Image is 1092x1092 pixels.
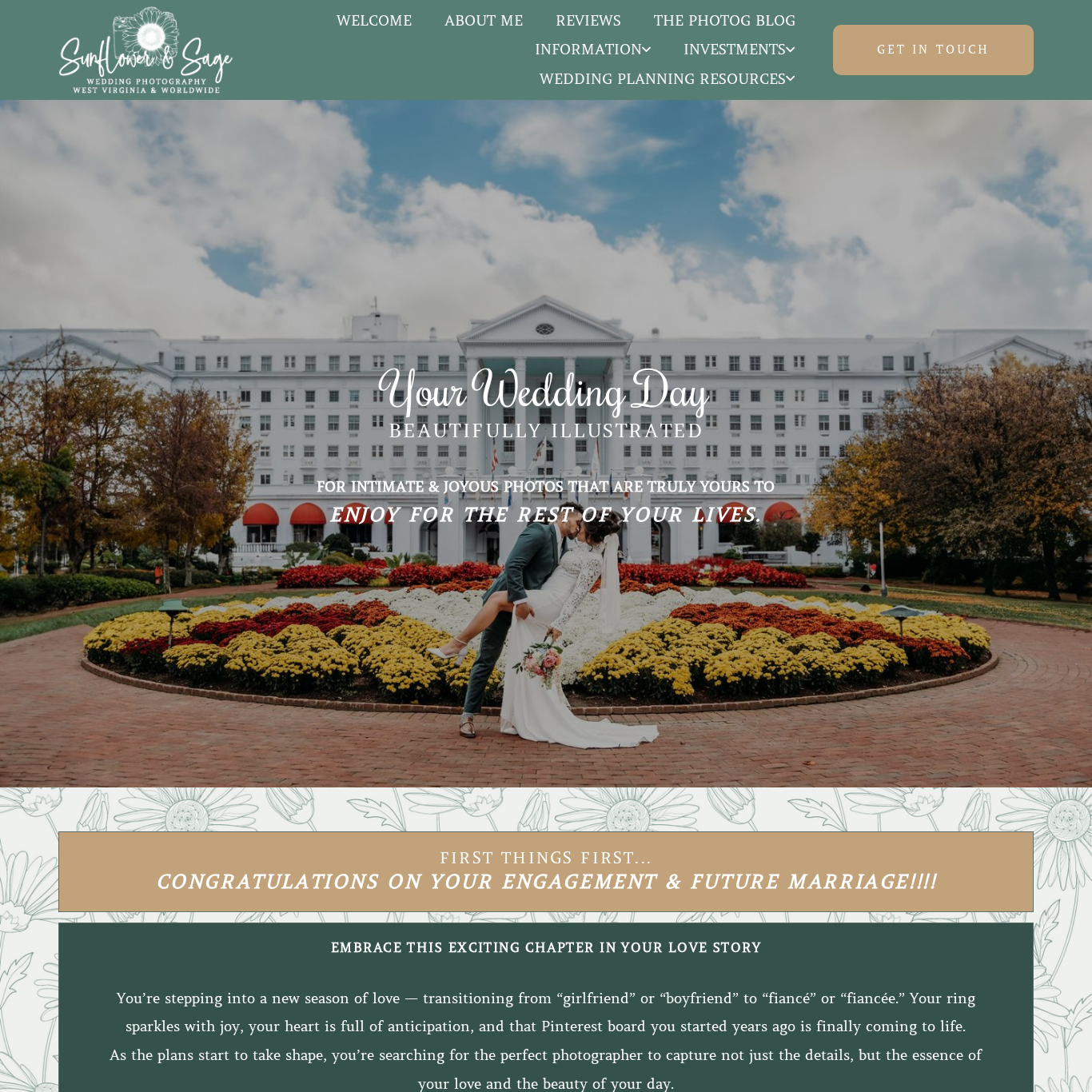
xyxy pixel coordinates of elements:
[317,478,775,496] strong: FOR INTIMATE & JOYOUS PHOTOS THAT ARE TRULY YOURS TO
[540,71,795,87] span: Wedding Planning Resources
[331,939,761,955] strong: Embrace This Exciting Chapter in Your Love Story
[329,504,763,527] em: ENJOY FOR THE REST OF YOUR LIVES.
[519,39,668,60] a: Information
[683,42,795,58] span: Investments
[428,10,539,31] a: About Me
[320,10,428,31] a: Welcome
[668,39,811,60] a: Investments
[539,10,637,31] a: Reviews
[440,848,652,868] span: FIRST THINGS FIRST...
[524,69,811,90] a: Wedding Planning Resources
[637,10,811,31] a: The Photog Blog
[302,418,790,444] h3: BEAUTIFULLY ILLUSTRATED
[877,42,990,58] span: Get in touch
[117,990,980,1036] span: You’re stepping into a new season of love — transitioning from “girlfriend” or “boyfriend” to “fi...
[302,358,790,418] h1: Your Wedding Day
[535,42,651,58] span: Information
[58,6,234,94] img: Sunflower & Sage Wedding Photography
[833,25,1034,74] a: Get in touch
[156,871,937,894] em: CONGRATULATIONS on your engagement & future marriage!!!!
